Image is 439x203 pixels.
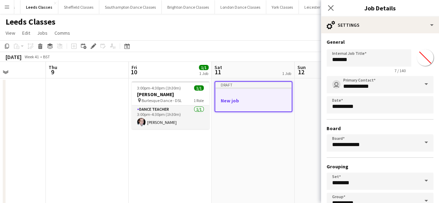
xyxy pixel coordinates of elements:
span: Burlesque Dance - DSL [142,98,182,103]
div: Settings [321,17,439,33]
div: 1 Job [199,71,208,76]
span: 3:00pm-4:30pm (1h30m) [137,85,181,91]
span: Thu [49,64,57,70]
a: View [3,28,18,37]
span: 10 [130,68,137,76]
span: 7 / 140 [389,68,411,73]
button: Leicester Classes [299,0,340,14]
span: Fri [132,64,137,70]
a: Comms [52,28,73,37]
button: London Dance Classes [215,0,266,14]
div: [DATE] [6,53,22,60]
button: York Classes [266,0,299,14]
span: Sun [297,64,306,70]
a: Edit [19,28,33,37]
button: Sheffield Classes [58,0,99,14]
span: 12 [296,68,306,76]
span: Comms [54,30,70,36]
span: Sat [214,64,222,70]
app-job-card: DraftNew job [214,81,292,112]
h3: Job Details [321,3,439,12]
div: 1 Job [282,71,291,76]
span: Jobs [37,30,48,36]
button: Southampton Dance Classes [99,0,162,14]
h3: [PERSON_NAME] [132,91,209,98]
div: BST [43,54,50,59]
button: Brighton Dance Classes [162,0,215,14]
span: 1/1 [199,65,209,70]
h3: New job [215,98,292,104]
span: 1 Role [194,98,204,103]
div: Draft [215,82,292,87]
h3: General [327,39,433,45]
span: 11 [213,68,222,76]
button: Leeds Classes [20,0,58,14]
app-job-card: 3:00pm-4:30pm (1h30m)1/1[PERSON_NAME] Burlesque Dance - DSL1 RoleDance Teacher1/13:00pm-4:30pm (1... [132,81,209,129]
h1: Leeds Classes [6,17,56,27]
span: Week 41 [23,54,40,59]
span: 9 [48,68,57,76]
h3: Board [327,125,433,132]
a: Jobs [34,28,50,37]
app-card-role: Dance Teacher1/13:00pm-4:30pm (1h30m)[PERSON_NAME] [132,105,209,129]
h3: Grouping [327,163,433,170]
span: Edit [22,30,30,36]
span: 1/1 [194,85,204,91]
span: View [6,30,15,36]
